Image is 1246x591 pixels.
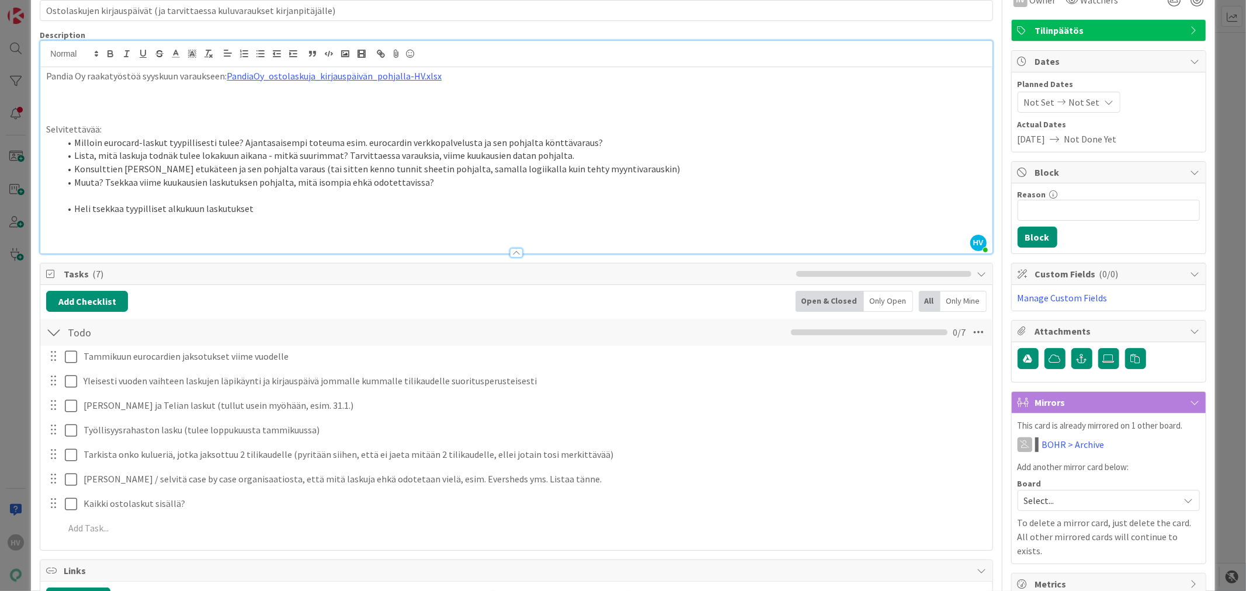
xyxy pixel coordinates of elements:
[84,448,984,461] p: Tarkista onko kulueriä, jotka jaksottuu 2 tilikaudelle (pyritään siihen, että ei jaeta mitään 2 t...
[1024,95,1055,109] span: Not Set
[1099,268,1119,280] span: ( 0/0 )
[64,322,327,343] input: Add Checklist...
[1018,78,1200,91] span: Planned Dates
[46,123,986,136] p: Selvitettävää:
[1035,54,1185,68] span: Dates
[796,291,864,312] div: Open & Closed
[1035,324,1185,338] span: Attachments
[60,149,986,162] li: Lista, mitä laskuja todnäk tulee lokakuun aikana - mitkä suurimmat? Tarvittaessa varauksia, viime...
[919,291,940,312] div: All
[60,202,986,215] li: Heli tsekkaa tyypilliset alkukuun laskutukset
[1018,516,1200,558] p: To delete a mirror card, just delete the card. All other mirrored cards will continue to exists.
[1042,437,1105,451] a: BOHR > Archive
[1069,95,1100,109] span: Not Set
[84,399,984,412] p: [PERSON_NAME] ja Telian laskut (tullut usein myöhään, esim. 31.1.)
[64,564,971,578] span: Links
[60,162,986,176] li: Konsulttien [PERSON_NAME] etukäteen ja sen pohjalta varaus (tai sitten kenno tunnit sheetin pohja...
[1035,395,1185,409] span: Mirrors
[1018,189,1046,200] label: Reason
[64,267,790,281] span: Tasks
[1018,461,1200,474] p: Add another mirror card below:
[1018,119,1200,131] span: Actual Dates
[1024,492,1174,509] span: Select...
[1064,132,1117,146] span: Not Done Yet
[953,325,966,339] span: 0 / 7
[84,472,984,486] p: [PERSON_NAME] / selvitä case by case organisaatiosta, että mitä laskuja ehkä odotetaan vielä, esi...
[84,374,984,388] p: Yleisesti vuoden vaihteen laskujen läpikäynti ja kirjauspäivä jommalle kummalle tilikaudelle suor...
[227,70,442,82] a: PandiaOy_ostolaskuja_kirjauspäivän_pohjalla-HV.xlsx
[84,497,984,510] p: Kaikki ostolaskut sisällä?
[1035,577,1185,591] span: Metrics
[940,291,987,312] div: Only Mine
[864,291,913,312] div: Only Open
[1018,479,1042,488] span: Board
[1018,292,1108,304] a: Manage Custom Fields
[1018,419,1200,433] p: This card is already mirrored on 1 other board.
[92,268,103,280] span: ( 7 )
[60,136,986,150] li: Milloin eurocard-laskut tyypillisesti tulee? Ajantasaisempi toteuma esim. eurocardin verkkopalvel...
[1035,267,1185,281] span: Custom Fields
[46,69,986,83] p: Pandia Oy raakatyöstöä syyskuun varaukseen:
[1018,227,1057,248] button: Block
[84,350,984,363] p: Tammikuun eurocardien jaksotukset viime vuodelle
[60,176,986,189] li: Muuta? Tsekkaa viime kuukausien laskutuksen pohjalta, mitä isompia ehkä odotettavissa?
[46,291,128,312] button: Add Checklist
[1035,23,1185,37] span: Tilinpäätös
[84,423,984,437] p: Työllisyysrahaston lasku (tulee loppukuusta tammikuussa)
[40,30,85,40] span: Description
[1018,132,1046,146] span: [DATE]
[970,235,987,251] span: HV
[1035,165,1185,179] span: Block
